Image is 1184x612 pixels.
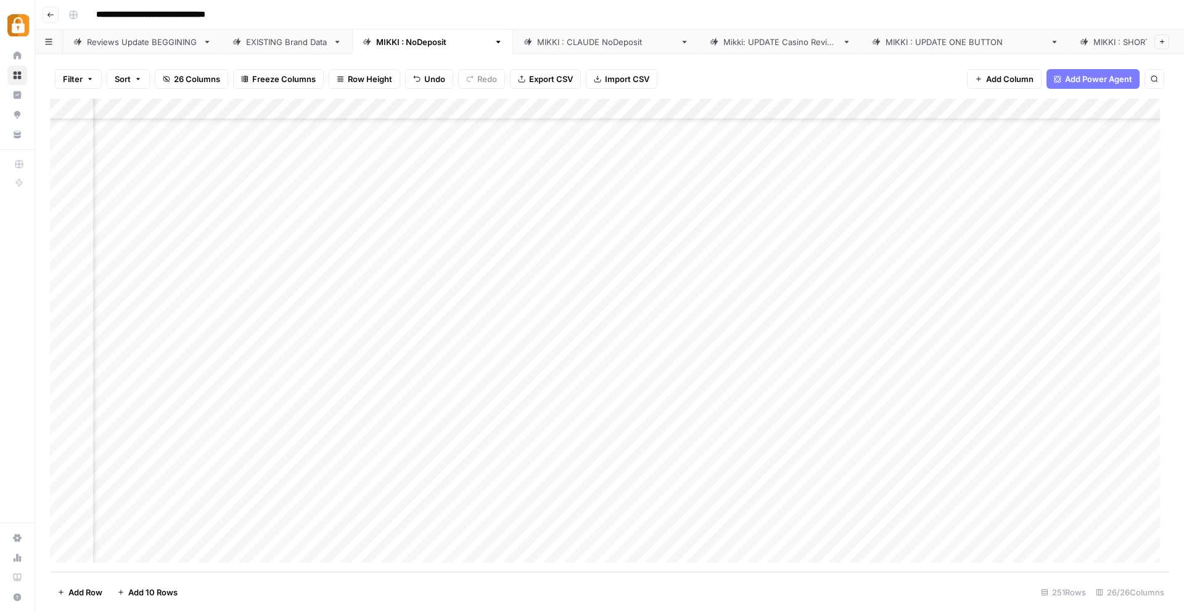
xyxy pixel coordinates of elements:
button: Help + Support [7,587,27,607]
a: [PERSON_NAME] : [PERSON_NAME] [513,30,699,54]
span: Redo [477,73,497,85]
a: Opportunities [7,105,27,125]
button: Add 10 Rows [110,582,185,602]
button: Add Column [967,69,1042,89]
button: Add Power Agent [1046,69,1140,89]
button: Export CSV [510,69,581,89]
a: Mikki: UPDATE Casino Review [699,30,861,54]
a: EXISTING Brand Data [222,30,352,54]
div: Reviews Update BEGGINING [87,36,198,48]
button: Add Row [50,582,110,602]
a: [PERSON_NAME] : NoDeposit [352,30,513,54]
span: Add Row [68,586,102,598]
button: Workspace: Adzz [7,10,27,41]
span: Undo [424,73,445,85]
button: Import CSV [586,69,657,89]
a: Settings [7,528,27,548]
span: Add Column [986,73,1034,85]
button: Undo [405,69,453,89]
button: Row Height [329,69,400,89]
div: 251 Rows [1036,582,1091,602]
div: [PERSON_NAME] : NoDeposit [376,36,489,48]
button: Sort [107,69,150,89]
span: 26 Columns [174,73,220,85]
div: Mikki: UPDATE Casino Review [723,36,837,48]
span: Sort [115,73,131,85]
button: 26 Columns [155,69,228,89]
a: Your Data [7,125,27,144]
span: Add 10 Rows [128,586,178,598]
div: EXISTING Brand Data [246,36,328,48]
div: [PERSON_NAME] : [PERSON_NAME] [537,36,675,48]
a: Usage [7,548,27,568]
img: Adzz Logo [7,14,30,36]
a: Reviews Update BEGGINING [63,30,222,54]
button: Filter [55,69,102,89]
span: Freeze Columns [252,73,316,85]
a: Learning Hub [7,568,27,587]
span: Row Height [348,73,392,85]
button: Redo [458,69,505,89]
div: [PERSON_NAME] : UPDATE ONE BUTTON [886,36,1045,48]
a: [PERSON_NAME] : UPDATE ONE BUTTON [861,30,1069,54]
a: Home [7,46,27,65]
a: Browse [7,65,27,85]
span: Import CSV [605,73,649,85]
button: Freeze Columns [233,69,324,89]
div: 26/26 Columns [1091,582,1169,602]
a: Insights [7,85,27,105]
span: Export CSV [529,73,573,85]
span: Add Power Agent [1065,73,1132,85]
span: Filter [63,73,83,85]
